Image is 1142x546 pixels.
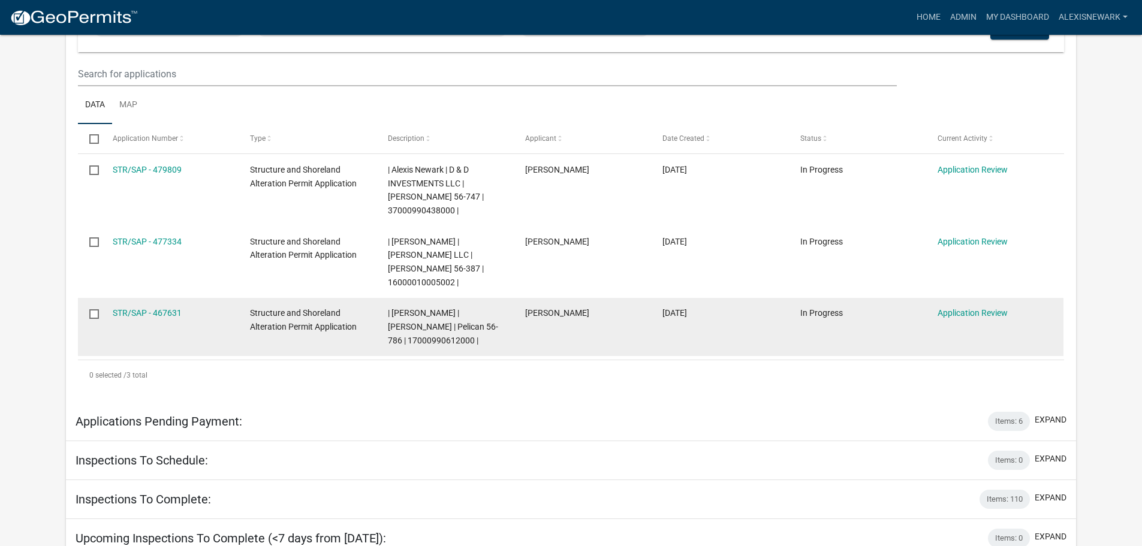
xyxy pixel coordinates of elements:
span: Application Number [113,134,178,143]
datatable-header-cell: Select [78,124,101,153]
a: STR/SAP - 467631 [113,308,182,318]
span: Riley Utke [525,165,589,174]
span: | Alexis Newark | D & D INVESTMENTS LLC | Lida 56-747 | 37000990438000 | [388,165,484,215]
a: My Dashboard [981,6,1054,29]
span: Status [800,134,821,143]
datatable-header-cell: Status [789,124,926,153]
span: Applicant [525,134,556,143]
span: Structure and Shoreland Alteration Permit Application [250,237,357,260]
span: Auddie Lee Cox [525,308,589,318]
a: alexisnewark [1054,6,1132,29]
datatable-header-cell: Date Created [651,124,788,153]
a: STR/SAP - 477334 [113,237,182,246]
span: | Alexis Newark | SHIRLEY J STEWART TST | Pelican 56-786 | 17000990612000 | [388,308,498,345]
span: Structure and Shoreland Alteration Permit Application [250,165,357,188]
button: expand [1035,530,1066,543]
datatable-header-cell: Current Activity [926,124,1063,153]
h5: Upcoming Inspections To Complete (<7 days from [DATE]): [76,531,386,545]
datatable-header-cell: Description [376,124,513,153]
div: Items: 0 [988,451,1030,470]
div: Items: 6 [988,412,1030,431]
span: 08/21/2025 [662,308,687,318]
a: + Filter [661,15,712,37]
a: Application Review [938,237,1008,246]
button: expand [1035,491,1066,504]
div: 3 total [78,360,1064,390]
datatable-header-cell: Application Number [101,124,239,153]
span: 09/17/2025 [662,165,687,174]
a: Admin [945,6,981,29]
span: Michael Thielen [525,237,589,246]
span: Description [388,134,424,143]
span: | Alexis Newark | CAMP SYBIL LLC | Sybil 56-387 | 16000010005002 | [388,237,484,287]
span: In Progress [800,237,843,246]
span: In Progress [800,308,843,318]
a: Data [78,86,112,125]
span: Date Created [662,134,704,143]
h5: Applications Pending Payment: [76,414,242,429]
h5: Inspections To Schedule: [76,453,208,467]
datatable-header-cell: Applicant [514,124,651,153]
span: Type [250,134,266,143]
button: expand [1035,453,1066,465]
a: Application Review [938,165,1008,174]
datatable-header-cell: Type [239,124,376,153]
a: Application Review [938,308,1008,318]
a: STR/SAP - 479809 [113,165,182,174]
input: Search for applications [78,62,896,86]
h5: Inspections To Complete: [76,492,211,506]
span: 0 selected / [89,371,126,379]
a: Home [912,6,945,29]
a: Map [112,86,144,125]
button: expand [1035,414,1066,426]
span: Structure and Shoreland Alteration Permit Application [250,308,357,331]
span: Current Activity [938,134,987,143]
div: Items: 110 [980,490,1030,509]
span: In Progress [800,165,843,174]
span: 09/11/2025 [662,237,687,246]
